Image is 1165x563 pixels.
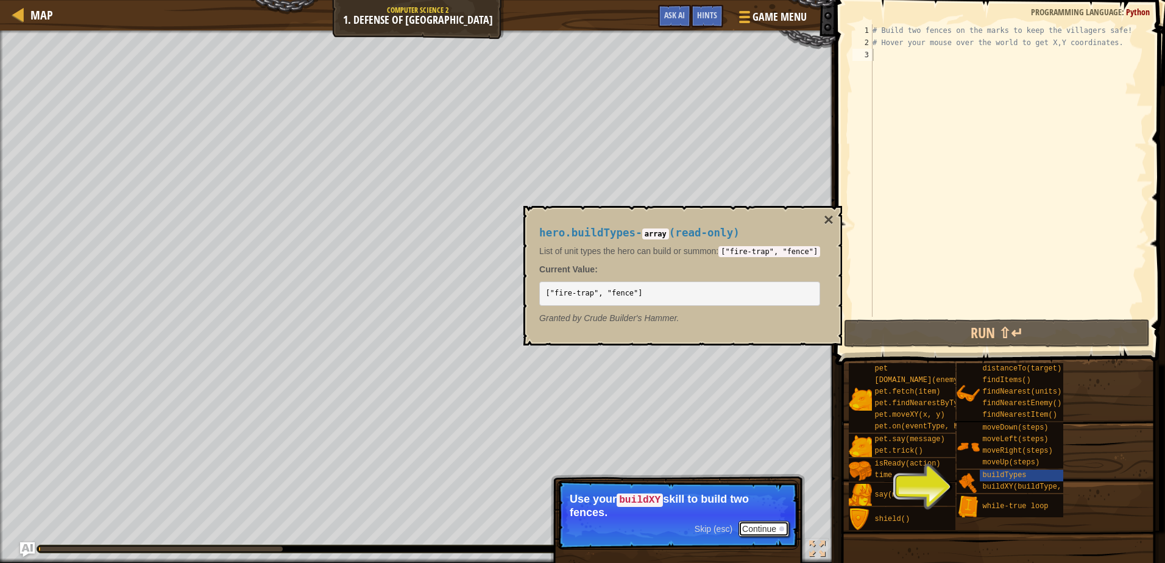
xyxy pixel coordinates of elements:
[983,458,1040,467] span: moveUp(steps)
[658,5,691,27] button: Ask AI
[30,7,53,23] span: Map
[875,447,923,455] span: pet.trick()
[546,289,643,297] code: ["fire-trap", "fence"]
[595,264,598,274] span: :
[752,9,807,25] span: Game Menu
[957,435,980,458] img: portrait.png
[957,382,980,405] img: portrait.png
[1122,6,1126,18] span: :
[849,484,872,507] img: portrait.png
[539,264,595,274] span: Current Value
[852,49,873,61] div: 3
[738,521,789,537] button: Continue
[539,313,679,323] em: Crude Builder's Hammer.
[642,228,669,239] code: array
[697,9,717,21] span: Hints
[695,524,732,534] span: Skip (esc)
[875,515,910,523] span: shield()
[875,471,893,480] span: time
[983,388,1062,396] span: findNearest(units)
[983,502,1049,511] span: while-true loop
[1031,6,1122,18] span: Programming language
[539,227,820,239] h4: - ( )
[844,319,1149,347] button: Run ⇧↵
[983,376,1031,384] span: findItems()
[718,246,820,257] code: ["fire-trap", "fence"]
[983,471,1027,480] span: buildTypes
[852,24,873,37] div: 1
[875,459,941,468] span: isReady(action)
[849,508,872,531] img: portrait.png
[875,399,993,408] span: pet.findNearestByType(type)
[983,423,1049,432] span: moveDown(steps)
[875,376,963,384] span: [DOMAIN_NAME](enemy)
[849,388,872,411] img: portrait.png
[849,435,872,458] img: portrait.png
[24,7,53,23] a: Map
[875,364,888,373] span: pet
[664,9,685,21] span: Ask AI
[539,227,636,239] span: hero.buildTypes
[983,447,1053,455] span: moveRight(steps)
[617,494,663,507] code: buildXY
[539,313,584,323] span: Granted by
[875,490,927,499] span: say(message)
[875,422,989,431] span: pet.on(eventType, handler)
[983,399,1062,408] span: findNearestEnemy()
[824,211,834,228] button: ×
[805,538,829,563] button: Toggle fullscreen
[957,471,980,494] img: portrait.png
[729,5,814,34] button: Game Menu
[1126,6,1150,18] span: Python
[875,435,945,444] span: pet.say(message)
[875,388,941,396] span: pet.fetch(item)
[875,411,945,419] span: pet.moveXY(x, y)
[849,459,872,483] img: portrait.png
[570,493,786,519] p: Use your skill to build two fences.
[852,37,873,49] div: 2
[983,411,1057,419] span: findNearestItem()
[983,364,1062,373] span: distanceTo(target)
[983,483,1088,491] span: buildXY(buildType, x, y)
[20,542,35,557] button: Ask AI
[539,245,820,257] p: List of unit types the hero can build or summon:
[957,495,980,519] img: portrait.png
[675,227,733,239] span: read-only
[983,435,1049,444] span: moveLeft(steps)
